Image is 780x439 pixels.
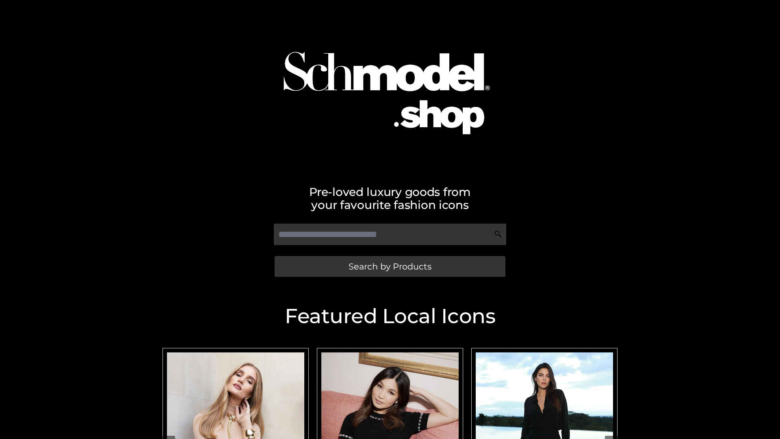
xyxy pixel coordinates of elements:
img: Search Icon [494,230,502,238]
span: Search by Products [349,262,431,271]
h2: Featured Local Icons​ [158,306,622,326]
h2: Pre-loved luxury goods from your favourite fashion icons [158,185,622,211]
a: Search by Products [275,256,505,277]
